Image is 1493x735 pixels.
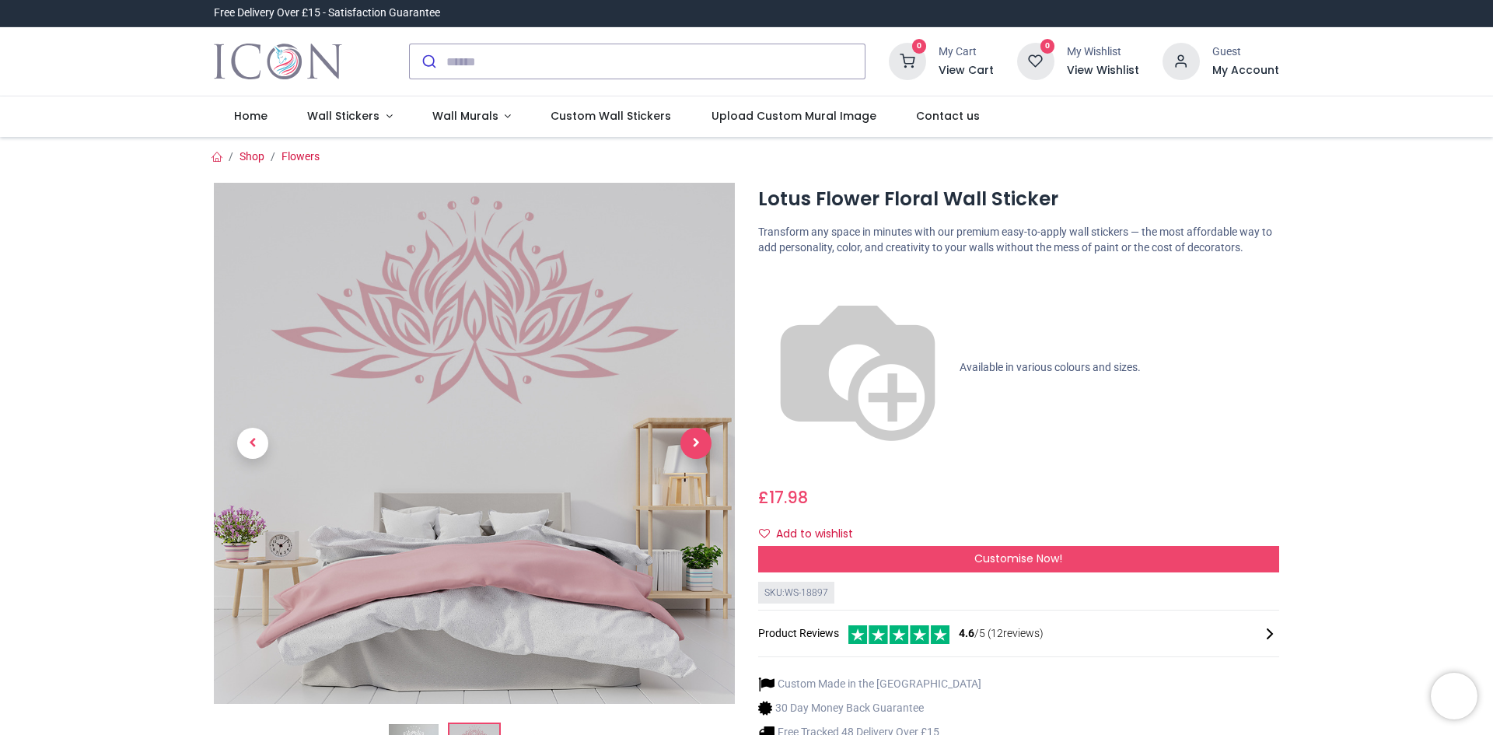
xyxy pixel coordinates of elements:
[916,108,980,124] span: Contact us
[712,108,876,124] span: Upload Custom Mural Image
[758,225,1279,255] p: Transform any space in minutes with our premium easy-to-apply wall stickers — the most affordable...
[758,582,834,604] div: SKU: WS-18897
[214,40,342,83] a: Logo of Icon Wall Stickers
[1067,44,1139,60] div: My Wishlist
[960,360,1141,373] span: Available in various colours and sizes.
[1212,44,1279,60] div: Guest
[680,428,712,459] span: Next
[758,186,1279,212] h1: Lotus Flower Floral Wall Sticker
[432,108,498,124] span: Wall Murals
[412,96,531,137] a: Wall Murals
[1017,54,1054,67] a: 0
[1040,39,1055,54] sup: 0
[758,486,808,509] span: £
[912,39,927,54] sup: 0
[1431,673,1477,719] iframe: Brevo live chat
[759,528,770,539] i: Add to wishlist
[237,428,268,459] span: Previous
[657,261,735,626] a: Next
[953,5,1279,21] iframe: Customer reviews powered by Trustpilot
[758,521,866,548] button: Add to wishlistAdd to wishlist
[1212,63,1279,79] a: My Account
[410,44,446,79] button: Submit
[758,676,981,692] li: Custom Made in the [GEOGRAPHIC_DATA]
[551,108,671,124] span: Custom Wall Stickers
[959,627,974,639] span: 4.6
[214,40,342,83] img: Icon Wall Stickers
[939,44,994,60] div: My Cart
[214,183,735,704] img: WS-18897-02
[974,551,1062,566] span: Customise Now!
[240,150,264,163] a: Shop
[234,108,267,124] span: Home
[758,623,1279,644] div: Product Reviews
[769,486,808,509] span: 17.98
[939,63,994,79] a: View Cart
[1067,63,1139,79] a: View Wishlist
[287,96,412,137] a: Wall Stickers
[214,261,292,626] a: Previous
[307,108,379,124] span: Wall Stickers
[758,700,981,716] li: 30 Day Money Back Guarantee
[758,268,957,467] img: color-wheel.png
[214,5,440,21] div: Free Delivery Over £15 - Satisfaction Guarantee
[889,54,926,67] a: 0
[281,150,320,163] a: Flowers
[959,626,1044,642] span: /5 ( 12 reviews)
